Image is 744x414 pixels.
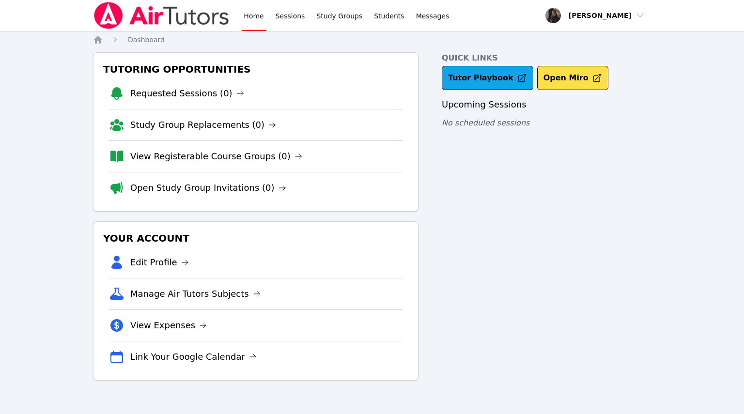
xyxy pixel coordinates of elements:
[93,2,230,29] img: Air Tutors
[128,36,165,44] span: Dashboard
[537,66,608,90] button: Open Miro
[93,35,651,45] nav: Breadcrumb
[442,52,651,64] h4: Quick Links
[130,350,257,364] a: Link Your Google Calendar
[130,150,302,163] a: View Registerable Course Groups (0)
[101,61,410,78] h3: Tutoring Opportunities
[416,11,449,21] span: Messages
[442,98,651,111] h3: Upcoming Sessions
[130,287,261,301] a: Manage Air Tutors Subjects
[130,118,276,132] a: Study Group Replacements (0)
[128,35,165,45] a: Dashboard
[130,87,244,100] a: Requested Sessions (0)
[130,256,189,269] a: Edit Profile
[130,181,286,195] a: Open Study Group Invitations (0)
[442,118,529,127] span: No scheduled sessions
[101,230,410,247] h3: Your Account
[130,319,207,332] a: View Expenses
[442,66,533,90] a: Tutor Playbook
